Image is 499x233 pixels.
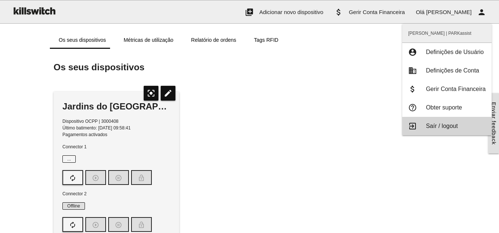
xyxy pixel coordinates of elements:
[408,122,417,130] i: exit_to_app
[50,31,115,49] a: Os seus dispositivos
[408,85,417,93] i: attach_money
[426,9,472,15] span: [PERSON_NAME]
[144,86,158,101] i: center_focus_strong
[182,31,245,49] a: Relatório de ordens
[69,218,76,232] i: autorenew
[402,98,492,117] a: help_outlineObter suporte
[408,48,417,56] i: account_circle
[416,9,424,15] span: Olá
[259,9,323,15] span: Adicionar novo dispositivo
[161,86,175,101] i: edit
[245,31,287,49] a: Tags RFID
[477,0,486,24] i: person
[426,104,462,111] span: Obter suporte
[488,93,499,153] a: Enviar feedback
[62,190,170,197] p: Connector 2
[62,217,83,232] button: autorenew
[426,86,486,92] span: Gerir Conta Financeira
[245,0,254,24] i: add_to_photos
[62,125,131,131] span: Último batimento: [DATE] 09:58:41
[69,171,76,185] i: autorenew
[62,119,119,124] span: Dispositivo OCPP | 3000408
[426,67,479,74] span: Definições de Conta
[62,155,76,163] span: ...
[426,49,484,55] span: Definições de Usuário
[334,0,343,24] i: attach_money
[402,24,492,43] span: [PERSON_NAME] | PARKassist
[408,67,417,75] i: business
[408,104,417,112] i: help_outline
[349,9,405,15] span: Gerir Conta Financeira
[426,123,458,129] span: Saír / logout
[115,31,182,49] a: Métricas de utilização
[62,143,170,150] p: Connector 1
[54,62,144,72] span: Os seus dispositivos
[62,101,170,112] div: Jardins do [GEOGRAPHIC_DATA]
[62,202,85,210] span: Offline
[62,170,83,185] button: autorenew
[11,0,57,21] img: ks-logo-black-160-b.png
[62,132,107,137] span: Pagamentos activados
